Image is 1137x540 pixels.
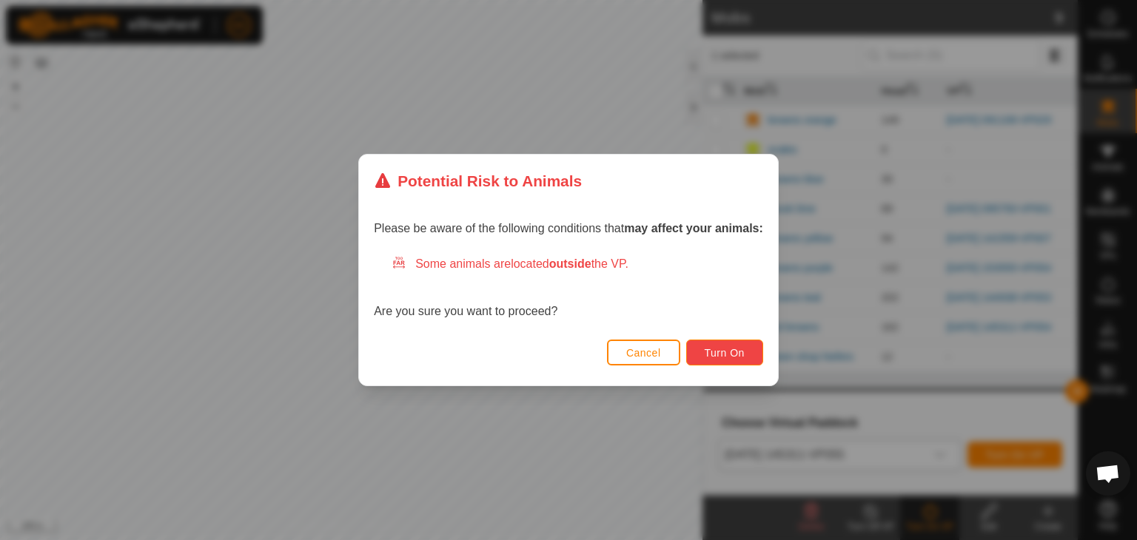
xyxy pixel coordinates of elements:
[1086,451,1130,496] div: Open chat
[626,347,661,359] span: Cancel
[374,222,763,234] span: Please be aware of the following conditions that
[392,255,763,273] div: Some animals are
[607,340,680,365] button: Cancel
[686,340,763,365] button: Turn On
[624,222,763,234] strong: may affect your animals:
[374,255,763,320] div: Are you sure you want to proceed?
[705,347,745,359] span: Turn On
[511,257,628,270] span: located the VP.
[374,169,582,192] div: Potential Risk to Animals
[549,257,591,270] strong: outside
